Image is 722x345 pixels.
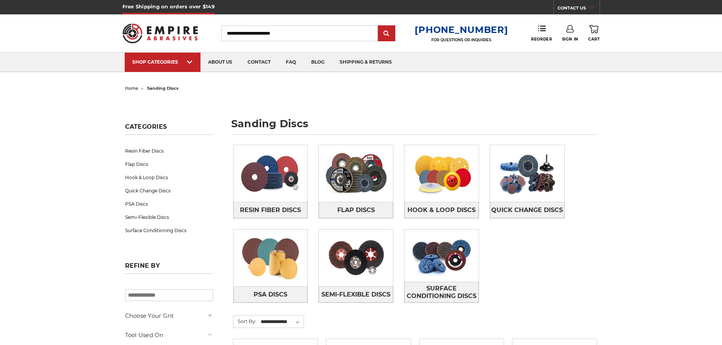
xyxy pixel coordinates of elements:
[233,315,256,327] label: Sort By:
[558,4,600,14] a: CONTACT US
[233,145,308,202] img: Resin Fiber Discs
[125,224,213,237] a: Surface Conditioning Discs
[278,53,304,72] a: faq
[490,202,564,218] a: Quick Change Discs
[332,53,399,72] a: shipping & returns
[588,25,600,42] a: Cart
[125,184,213,197] a: Quick Change Discs
[147,86,179,91] span: sanding discs
[125,144,213,158] a: Resin Fiber Discs
[319,229,393,286] img: Semi-Flexible Discs
[233,202,308,218] a: Resin Fiber Discs
[415,24,508,35] a: [PHONE_NUMBER]
[125,311,213,320] h5: Choose Your Grit
[254,288,287,301] span: PSA Discs
[319,202,393,218] a: Flap Discs
[415,37,508,42] p: FOR QUESTIONS OR INQUIRIES
[531,37,552,42] span: Reorder
[125,86,138,91] a: home
[404,282,479,303] a: Surface Conditioning Discs
[125,123,213,135] h5: Categories
[407,204,476,217] span: Hook & Loop Discs
[125,331,213,340] h5: Tool Used On
[231,119,597,135] h1: sanding discs
[233,229,308,286] img: PSA Discs
[491,204,563,217] span: Quick Change Discs
[122,19,198,48] img: Empire Abrasives
[562,37,578,42] span: Sign In
[379,26,394,41] input: Submit
[404,229,479,282] img: Surface Conditioning Discs
[200,53,240,72] a: about us
[588,37,600,42] span: Cart
[337,204,375,217] span: Flap Discs
[240,53,278,72] a: contact
[319,145,393,202] img: Flap Discs
[319,286,393,303] a: Semi-Flexible Discs
[404,145,479,202] img: Hook & Loop Discs
[125,211,213,224] a: Semi-Flexible Discs
[404,202,479,218] a: Hook & Loop Discs
[304,53,332,72] a: blog
[125,197,213,211] a: PSA Discs
[321,288,390,301] span: Semi-Flexible Discs
[125,262,213,274] h5: Refine by
[233,286,308,303] a: PSA Discs
[125,171,213,184] a: Hook & Loop Discs
[125,158,213,171] a: Flap Discs
[240,204,301,217] span: Resin Fiber Discs
[490,145,564,202] img: Quick Change Discs
[405,282,478,303] span: Surface Conditioning Discs
[531,25,552,41] a: Reorder
[132,59,193,65] div: SHOP CATEGORIES
[260,316,304,328] select: Sort By:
